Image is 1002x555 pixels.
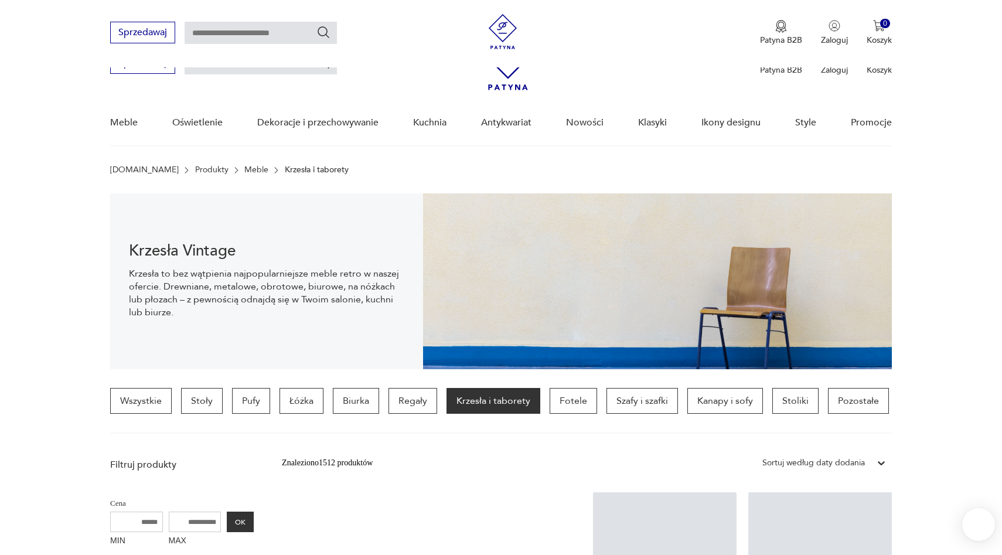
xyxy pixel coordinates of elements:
[701,100,761,145] a: Ikony designu
[110,22,175,43] button: Sprzedawaj
[962,508,995,541] iframe: Smartsupp widget button
[829,20,840,32] img: Ikonka użytkownika
[195,165,229,175] a: Produkty
[687,388,763,414] a: Kanapy i sofy
[110,100,138,145] a: Meble
[760,35,802,46] p: Patyna B2B
[566,100,604,145] a: Nowości
[316,25,330,39] button: Szukaj
[880,19,890,29] div: 0
[110,60,175,68] a: Sprzedawaj
[172,100,223,145] a: Oświetlenie
[821,35,848,46] p: Zaloguj
[867,64,892,76] p: Koszyk
[638,100,667,145] a: Klasyki
[110,497,254,510] p: Cena
[550,388,597,414] a: Fotele
[851,100,892,145] a: Promocje
[257,100,379,145] a: Dekoracje i przechowywanie
[772,388,819,414] a: Stoliki
[282,457,373,469] div: Znaleziono 1512 produktów
[795,100,816,145] a: Style
[232,388,270,414] a: Pufy
[285,165,349,175] p: Krzesła i taborety
[447,388,540,414] a: Krzesła i taborety
[244,165,268,175] a: Meble
[227,512,254,532] button: OK
[110,458,254,471] p: Filtruj produkty
[110,165,179,175] a: [DOMAIN_NAME]
[873,20,885,32] img: Ikona koszyka
[760,64,802,76] p: Patyna B2B
[169,532,221,551] label: MAX
[762,457,865,469] div: Sortuj według daty dodania
[110,29,175,38] a: Sprzedawaj
[760,20,802,46] button: Patyna B2B
[413,100,447,145] a: Kuchnia
[110,532,163,551] label: MIN
[129,244,404,258] h1: Krzesła Vintage
[775,20,787,33] img: Ikona medalu
[828,388,889,414] a: Pozostałe
[129,267,404,319] p: Krzesła to bez wątpienia najpopularniejsze meble retro w naszej ofercie. Drewniane, metalowe, obr...
[388,388,437,414] a: Regały
[821,20,848,46] button: Zaloguj
[760,20,802,46] a: Ikona medaluPatyna B2B
[181,388,223,414] a: Stoły
[867,20,892,46] button: 0Koszyk
[606,388,678,414] a: Szafy i szafki
[485,14,520,49] img: Patyna - sklep z meblami i dekoracjami vintage
[280,388,323,414] a: Łóżka
[333,388,379,414] a: Biurka
[423,193,892,369] img: bc88ca9a7f9d98aff7d4658ec262dcea.jpg
[867,35,892,46] p: Koszyk
[821,64,848,76] p: Zaloguj
[110,388,172,414] a: Wszystkie
[481,100,531,145] a: Antykwariat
